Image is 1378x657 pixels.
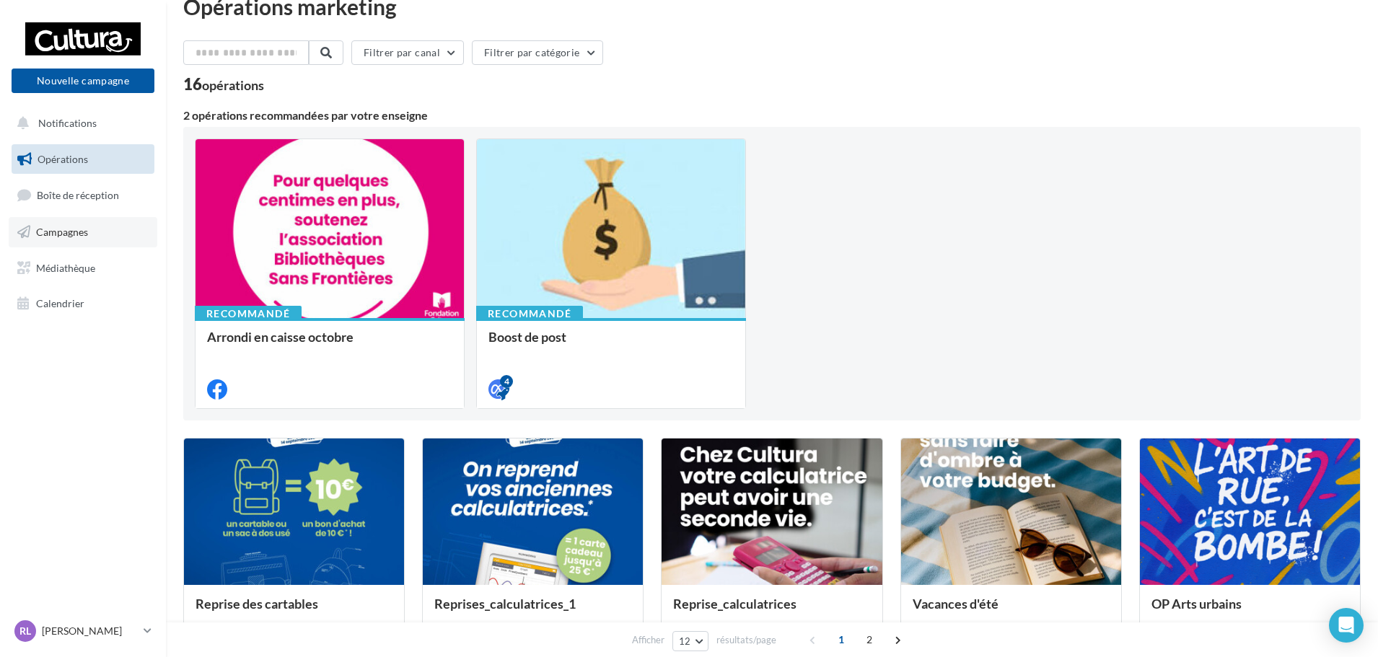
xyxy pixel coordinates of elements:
[42,624,138,638] p: [PERSON_NAME]
[632,633,664,647] span: Afficher
[38,117,97,129] span: Notifications
[9,253,157,283] a: Médiathèque
[12,617,154,645] a: Rl [PERSON_NAME]
[913,596,1110,625] div: Vacances d'été
[195,306,302,322] div: Recommandé
[679,635,691,647] span: 12
[9,180,157,211] a: Boîte de réception
[9,108,152,138] button: Notifications
[830,628,853,651] span: 1
[36,297,84,309] span: Calendrier
[9,217,157,247] a: Campagnes
[472,40,603,65] button: Filtrer par catégorie
[196,596,392,625] div: Reprise des cartables
[500,375,513,388] div: 4
[1151,596,1348,625] div: OP Arts urbains
[351,40,464,65] button: Filtrer par canal
[183,76,264,92] div: 16
[673,596,870,625] div: Reprise_calculatrices
[12,69,154,93] button: Nouvelle campagne
[19,624,31,638] span: Rl
[1329,608,1364,643] div: Open Intercom Messenger
[207,330,452,358] div: Arrondi en caisse octobre
[434,596,631,625] div: Reprises_calculatrices_1
[37,189,119,201] span: Boîte de réception
[36,261,95,273] span: Médiathèque
[476,306,583,322] div: Recommandé
[9,144,157,175] a: Opérations
[183,110,1361,121] div: 2 opérations recommandées par votre enseigne
[38,153,88,165] span: Opérations
[488,330,734,358] div: Boost de post
[36,226,88,238] span: Campagnes
[672,631,709,651] button: 12
[9,288,157,319] a: Calendrier
[858,628,881,651] span: 2
[716,633,776,647] span: résultats/page
[202,79,264,92] div: opérations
